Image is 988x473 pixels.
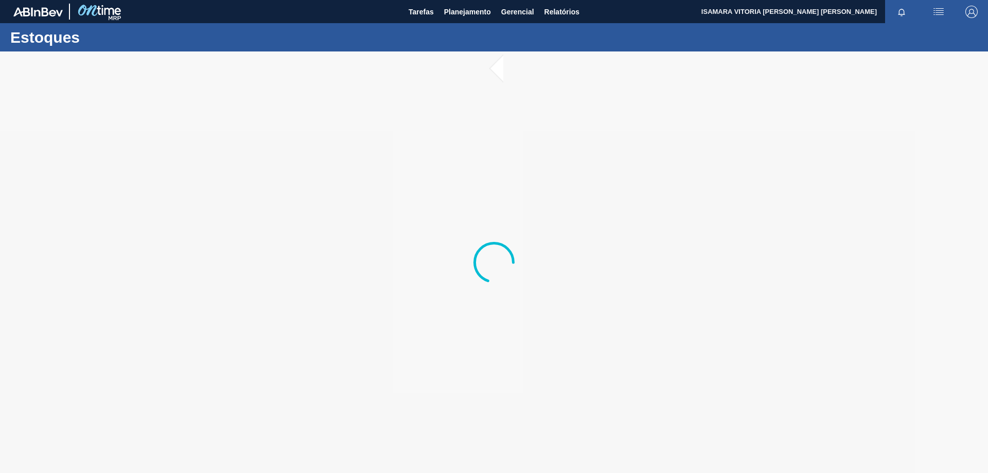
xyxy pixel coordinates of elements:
img: Logout [965,6,978,18]
span: Gerencial [501,6,534,18]
img: TNhmsLtSVTkK8tSr43FrP2fwEKptu5GPRR3wAAAABJRU5ErkJggg== [13,7,63,16]
h1: Estoques [10,31,193,43]
img: userActions [932,6,945,18]
span: Relatórios [544,6,579,18]
span: Planejamento [444,6,491,18]
button: Notificações [885,5,918,19]
span: Tarefas [409,6,434,18]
